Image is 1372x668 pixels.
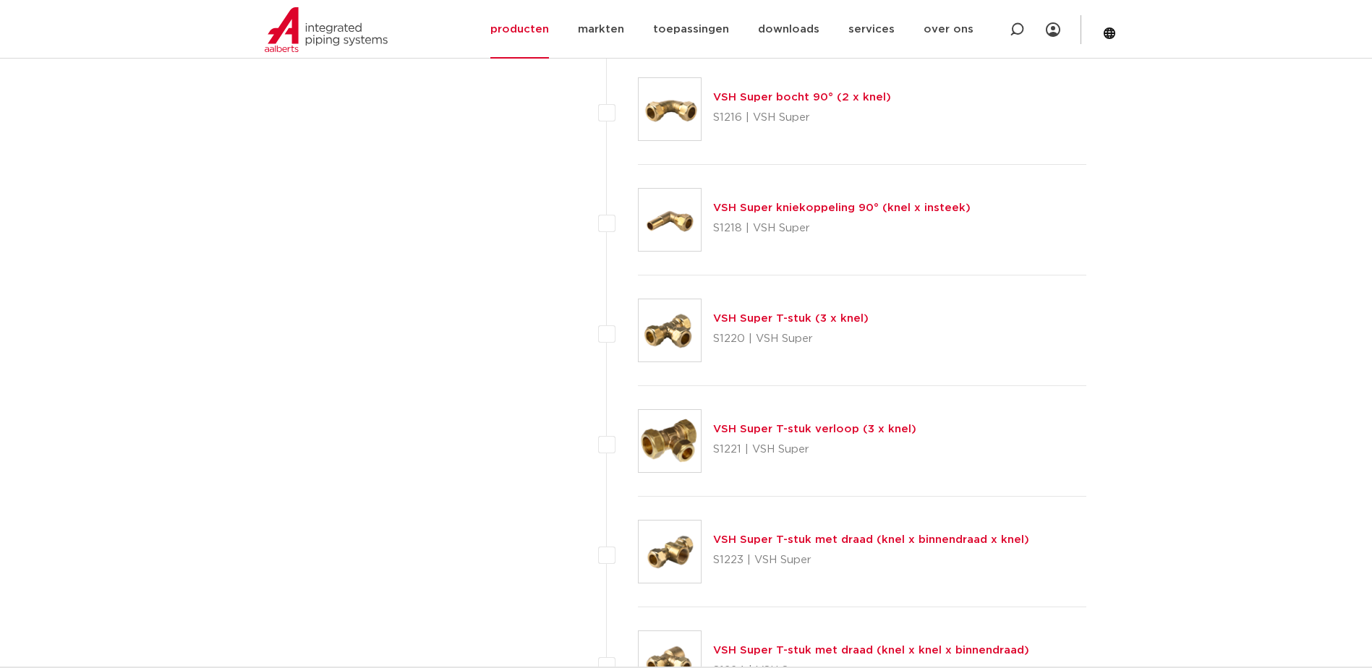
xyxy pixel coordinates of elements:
a: VSH Super T-stuk (3 x knel) [713,313,869,324]
a: VSH Super kniekoppeling 90° (knel x insteek) [713,202,971,213]
img: Thumbnail for VSH Super kniekoppeling 90° (knel x insteek) [639,189,701,251]
img: Thumbnail for VSH Super T-stuk met draad (knel x binnendraad x knel) [639,521,701,583]
p: S1221 | VSH Super [713,438,916,461]
img: Thumbnail for VSH Super T-stuk verloop (3 x knel) [639,410,701,472]
img: Thumbnail for VSH Super bocht 90° (2 x knel) [639,78,701,140]
a: VSH Super T-stuk met draad (knel x knel x binnendraad) [713,645,1029,656]
p: S1218 | VSH Super [713,217,971,240]
img: Thumbnail for VSH Super T-stuk (3 x knel) [639,299,701,361]
a: VSH Super T-stuk met draad (knel x binnendraad x knel) [713,534,1029,545]
a: VSH Super T-stuk verloop (3 x knel) [713,424,916,434]
p: S1220 | VSH Super [713,327,869,351]
a: VSH Super bocht 90° (2 x knel) [713,92,891,103]
p: S1216 | VSH Super [713,106,891,129]
p: S1223 | VSH Super [713,549,1029,572]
